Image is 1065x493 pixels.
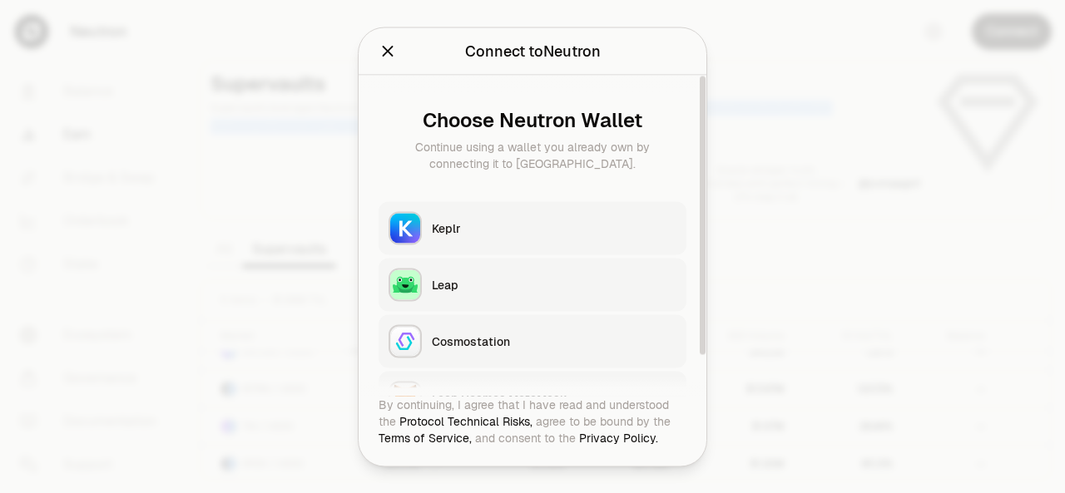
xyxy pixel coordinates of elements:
button: CosmostationCosmostation [379,314,686,367]
button: KeplrKeplr [379,201,686,254]
div: By continuing, I agree that I have read and understood the agree to be bound by the and consent t... [379,396,686,446]
div: Keplr [432,219,676,236]
button: LeapLeap [379,258,686,311]
div: Leap Cosmos MetaMask [432,389,676,406]
div: Choose Neutron Wallet [392,108,673,131]
img: Leap Cosmos MetaMask [390,382,420,412]
div: Continue using a wallet you already own by connecting it to [GEOGRAPHIC_DATA]. [392,138,673,171]
div: Connect to Neutron [465,39,601,62]
a: Terms of Service, [379,430,472,445]
button: Leap Cosmos MetaMaskLeap Cosmos MetaMask [379,371,686,424]
img: Cosmostation [390,326,420,356]
div: Leap [432,276,676,293]
button: Close [379,39,397,62]
a: Protocol Technical Risks, [399,413,532,428]
div: Cosmostation [432,333,676,349]
img: Keplr [390,213,420,243]
img: Leap [390,269,420,299]
a: Privacy Policy. [579,430,658,445]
